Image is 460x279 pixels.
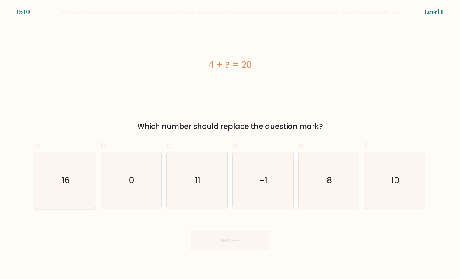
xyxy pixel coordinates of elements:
text: 8 [327,175,332,186]
text: 10 [391,175,399,186]
div: 4 + ? = 20 [35,58,425,72]
span: f. [364,139,368,151]
span: a. [35,139,42,151]
span: d. [232,139,240,151]
text: 16 [62,175,70,186]
button: Next [191,231,269,250]
span: b. [101,139,108,151]
div: 0:40 [17,7,30,16]
div: Which number should replace the question mark? [38,121,422,132]
span: c. [166,139,173,151]
span: e. [298,139,305,151]
text: 0 [129,175,134,186]
text: 11 [195,175,200,186]
text: -1 [260,175,267,186]
div: Level 1 [424,7,443,16]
